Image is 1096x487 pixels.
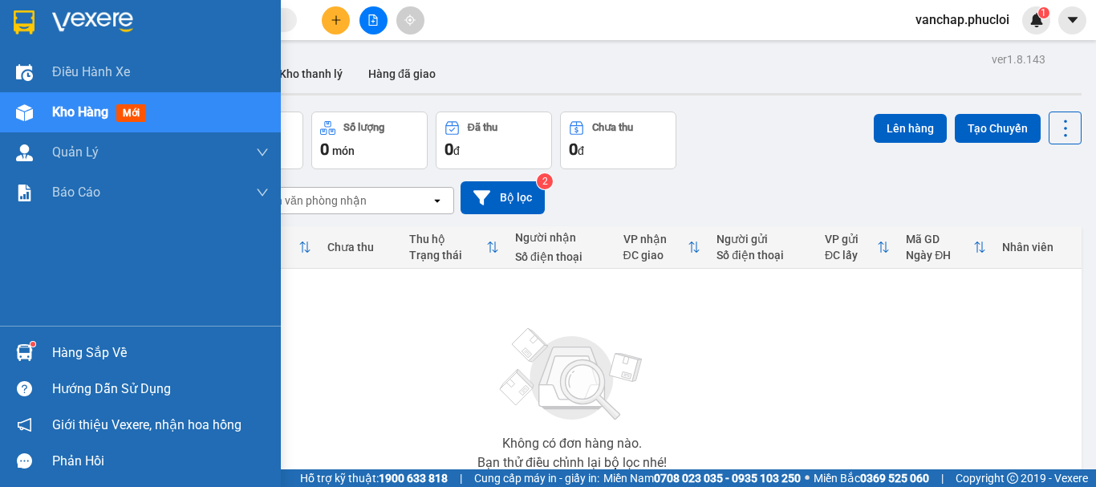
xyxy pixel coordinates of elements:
div: Chưa thu [592,122,633,133]
button: Chưa thu0đ [560,112,676,169]
button: Lên hàng [874,114,947,143]
div: Chưa thu [327,241,392,254]
th: Toggle SortBy [817,226,898,269]
span: Báo cáo [52,182,100,202]
div: Ngày ĐH [906,249,973,262]
img: logo-vxr [14,10,35,34]
div: Đã thu [468,122,497,133]
div: Số điện thoại [515,250,607,263]
img: warehouse-icon [16,64,33,81]
span: Cung cấp máy in - giấy in: [474,469,599,487]
button: file-add [359,6,388,34]
span: 0 [444,140,453,159]
sup: 1 [1038,7,1049,18]
button: Đã thu0đ [436,112,552,169]
div: VP nhận [623,233,688,246]
div: VP gửi [825,233,877,246]
span: copyright [1007,473,1018,484]
button: Kho thanh lý [266,55,355,93]
img: warehouse-icon [16,104,33,121]
span: message [17,453,32,469]
span: caret-down [1066,13,1080,27]
div: Mã GD [906,233,973,246]
button: caret-down [1058,6,1086,34]
span: đ [578,144,584,157]
span: mới [116,104,146,122]
div: Chọn văn phòng nhận [256,193,367,209]
th: Toggle SortBy [401,226,507,269]
span: aim [404,14,416,26]
span: plus [331,14,342,26]
div: Người nhận [515,231,607,244]
img: icon-new-feature [1029,13,1044,27]
strong: 0369 525 060 [860,472,929,485]
div: Hướng dẫn sử dụng [52,377,269,401]
img: svg+xml;base64,PHN2ZyBjbGFzcz0ibGlzdC1wbHVnX19zdmciIHhtbG5zPSJodHRwOi8vd3d3LnczLm9yZy8yMDAwL3N2Zy... [492,319,652,431]
span: đ [453,144,460,157]
span: question-circle [17,381,32,396]
div: ĐC lấy [825,249,877,262]
div: Bạn thử điều chỉnh lại bộ lọc nhé! [477,457,667,469]
img: warehouse-icon [16,344,33,361]
span: notification [17,417,32,432]
div: Hàng sắp về [52,341,269,365]
span: 1 [1041,7,1046,18]
sup: 2 [537,173,553,189]
span: món [332,144,355,157]
button: plus [322,6,350,34]
div: ĐC giao [623,249,688,262]
svg: open [431,194,444,207]
div: Phản hồi [52,449,269,473]
button: Tạo Chuyến [955,114,1041,143]
div: Số lượng [343,122,384,133]
div: Thu hộ [409,233,486,246]
span: ⚪️ [805,475,810,481]
sup: 1 [30,342,35,347]
span: 0 [320,140,329,159]
strong: 1900 633 818 [379,472,448,485]
span: vanchap.phucloi [903,10,1022,30]
button: Bộ lọc [461,181,545,214]
span: | [460,469,462,487]
strong: 0708 023 035 - 0935 103 250 [654,472,801,485]
span: Điều hành xe [52,62,130,82]
span: down [256,186,269,199]
th: Toggle SortBy [615,226,709,269]
span: Hỗ trợ kỹ thuật: [300,469,448,487]
div: ver 1.8.143 [992,51,1045,68]
div: Số điện thoại [716,249,809,262]
img: warehouse-icon [16,144,33,161]
button: Số lượng0món [311,112,428,169]
span: file-add [367,14,379,26]
span: Miền Nam [603,469,801,487]
span: Miền Bắc [814,469,929,487]
th: Toggle SortBy [898,226,994,269]
span: Kho hàng [52,104,108,120]
button: Hàng đã giao [355,55,449,93]
span: Giới thiệu Vexere, nhận hoa hồng [52,415,242,435]
div: Không có đơn hàng nào. [502,437,642,450]
div: Trạng thái [409,249,486,262]
div: Nhân viên [1002,241,1074,254]
span: Quản Lý [52,142,99,162]
div: Người gửi [716,233,809,246]
span: 0 [569,140,578,159]
img: solution-icon [16,185,33,201]
span: | [941,469,944,487]
span: down [256,146,269,159]
button: aim [396,6,424,34]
